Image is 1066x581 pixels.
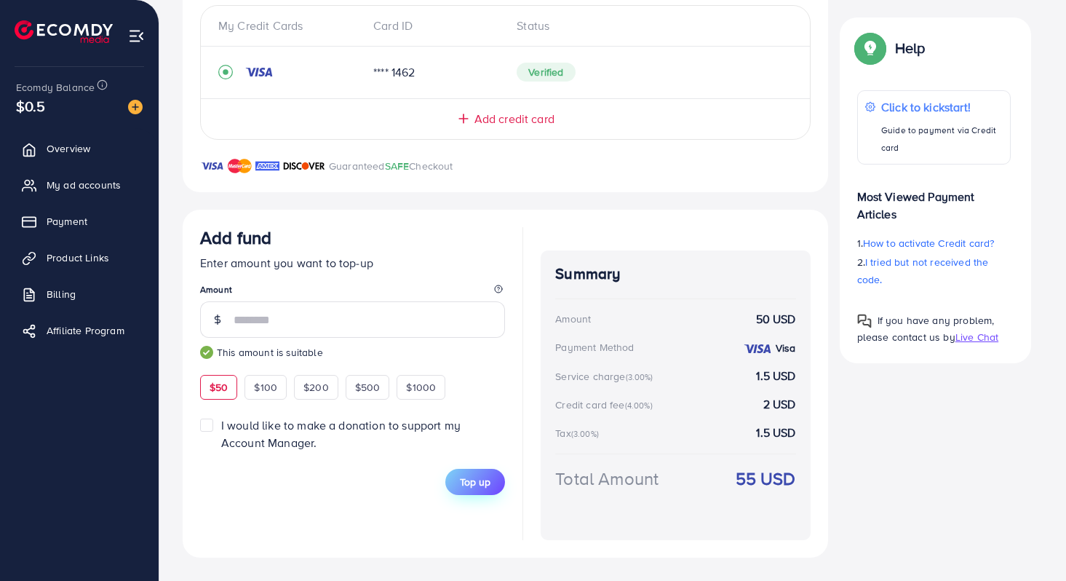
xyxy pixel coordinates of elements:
[555,398,657,412] div: Credit card fee
[763,396,796,413] strong: 2 USD
[11,207,148,236] a: Payment
[303,380,329,395] span: $200
[571,428,599,440] small: (3.00%)
[857,176,1011,223] p: Most Viewed Payment Articles
[1004,515,1055,570] iframe: Chat
[385,159,410,173] span: SAFE
[11,243,148,272] a: Product Links
[16,80,95,95] span: Ecomdy Balance
[555,340,634,355] div: Payment Method
[47,141,90,156] span: Overview
[221,417,461,450] span: I would like to make a donation to support my Account Manager.
[881,122,1003,157] p: Guide to payment via Credit card
[460,475,490,489] span: Top up
[857,35,883,61] img: Popup guide
[857,255,989,287] span: I tried but not received the code.
[11,316,148,345] a: Affiliate Program
[881,98,1003,116] p: Click to kickstart!
[445,469,505,495] button: Top up
[555,312,591,326] div: Amount
[11,280,148,309] a: Billing
[857,314,872,328] img: Popup guide
[555,426,603,440] div: Tax
[200,283,505,301] legend: Amount
[218,65,233,79] svg: record circle
[200,345,505,360] small: This amount is suitable
[11,170,148,199] a: My ad accounts
[743,343,772,355] img: credit
[128,28,145,44] img: menu
[228,157,252,175] img: brand
[355,380,381,395] span: $500
[736,466,796,491] strong: 55 USD
[517,63,575,82] span: Verified
[474,111,554,127] span: Add credit card
[362,17,505,34] div: Card ID
[626,371,653,383] small: (3.00%)
[47,323,124,338] span: Affiliate Program
[895,39,926,57] p: Help
[15,20,113,43] img: logo
[406,380,436,395] span: $1000
[200,157,224,175] img: brand
[218,17,362,34] div: My Credit Cards
[857,253,1011,288] p: 2.
[47,178,121,192] span: My ad accounts
[863,236,994,250] span: How to activate Credit card?
[555,369,657,384] div: Service charge
[128,100,143,114] img: image
[756,368,795,384] strong: 1.5 USD
[47,214,87,229] span: Payment
[254,380,277,395] span: $100
[329,157,453,175] p: Guaranteed Checkout
[776,341,796,355] strong: Visa
[857,313,995,344] span: If you have any problem, please contact us by
[11,134,148,163] a: Overview
[283,157,325,175] img: brand
[857,234,1011,252] p: 1.
[756,424,795,441] strong: 1.5 USD
[255,157,279,175] img: brand
[200,254,505,272] p: Enter amount you want to top-up
[47,250,109,265] span: Product Links
[244,66,274,78] img: credit
[625,400,653,411] small: (4.00%)
[47,287,76,301] span: Billing
[505,17,792,34] div: Status
[555,466,659,491] div: Total Amount
[210,380,228,395] span: $50
[200,227,271,248] h3: Add fund
[555,265,795,283] h4: Summary
[200,346,213,359] img: guide
[955,330,998,344] span: Live Chat
[16,95,46,116] span: $0.5
[756,311,796,328] strong: 50 USD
